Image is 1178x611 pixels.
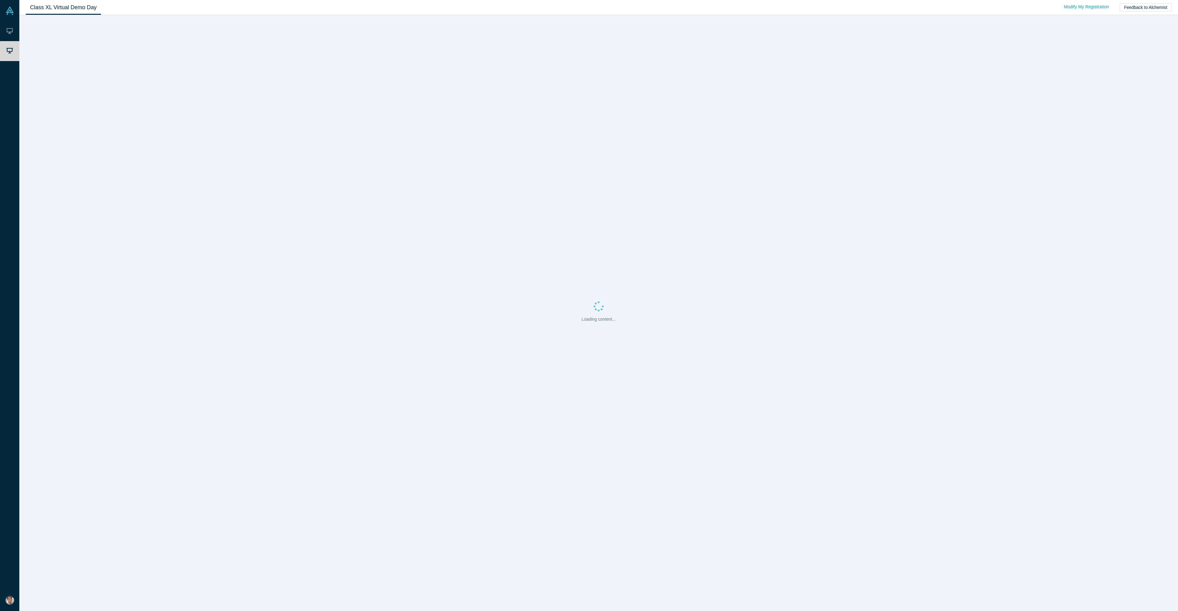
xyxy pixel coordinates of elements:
[1120,3,1172,12] button: Feedback to Alchemist
[6,6,14,15] img: Alchemist Vault Logo
[582,316,616,323] p: Loading content...
[1057,2,1115,12] a: Modify My Registration
[6,596,14,605] img: Shashi Kumar's Account
[26,0,101,15] a: Class XL Virtual Demo Day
